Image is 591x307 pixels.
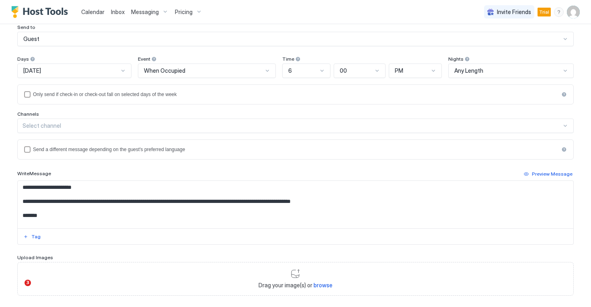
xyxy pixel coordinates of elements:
span: Time [282,56,294,62]
div: isLimited [24,91,567,98]
span: Days [17,56,29,62]
span: Inbox [111,8,125,15]
span: Drag your image(s) or [259,282,332,289]
a: Calendar [81,8,105,16]
a: Inbox [111,8,125,16]
button: Preview Message [523,169,574,179]
button: Tag [22,232,42,242]
a: Host Tools Logo [11,6,72,18]
div: Only send if check-in or check-out fall on selected days of the week [33,92,559,97]
span: 3 [25,280,31,286]
div: menu [554,7,564,17]
span: Calendar [81,8,105,15]
span: Nights [448,56,464,62]
div: Send a different message depending on the guest's preferred language [33,147,559,152]
span: Any Length [454,67,483,74]
iframe: Intercom live chat [8,280,27,299]
span: Pricing [175,8,193,16]
span: Messaging [131,8,159,16]
span: 00 [340,67,347,74]
span: Trial [539,8,549,16]
div: Select channel [23,122,562,129]
span: Event [138,56,150,62]
div: Tag [31,233,41,240]
span: Write Message [17,170,51,176]
span: Channels [17,111,39,117]
textarea: Input Field [18,181,573,228]
span: [DATE] [23,67,41,74]
div: User profile [567,6,580,18]
div: Preview Message [532,170,573,178]
span: Invite Friends [497,8,531,16]
span: browse [314,282,332,289]
span: When Occupied [144,67,185,74]
div: languagesEnabled [24,146,567,153]
span: Send to [17,24,35,30]
span: PM [395,67,403,74]
span: Upload Images [17,254,53,260]
span: Guest [23,35,39,43]
span: 6 [288,67,292,74]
